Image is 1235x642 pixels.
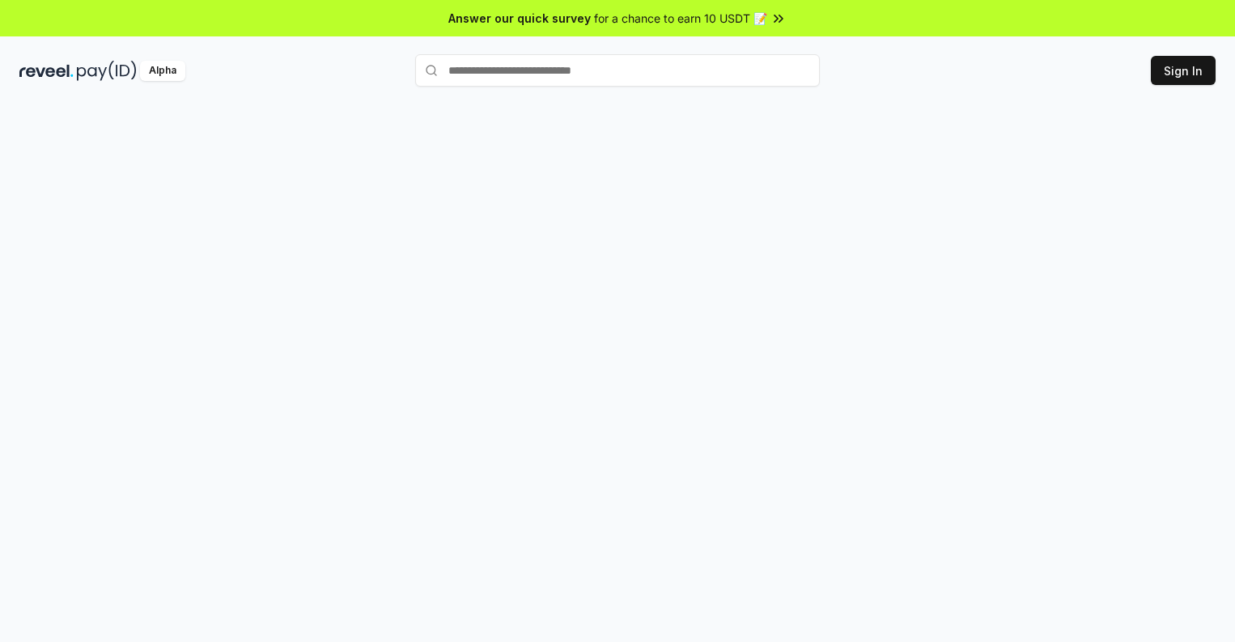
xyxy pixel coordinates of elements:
[77,61,137,81] img: pay_id
[448,10,591,27] span: Answer our quick survey
[140,61,185,81] div: Alpha
[1151,56,1216,85] button: Sign In
[19,61,74,81] img: reveel_dark
[594,10,767,27] span: for a chance to earn 10 USDT 📝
